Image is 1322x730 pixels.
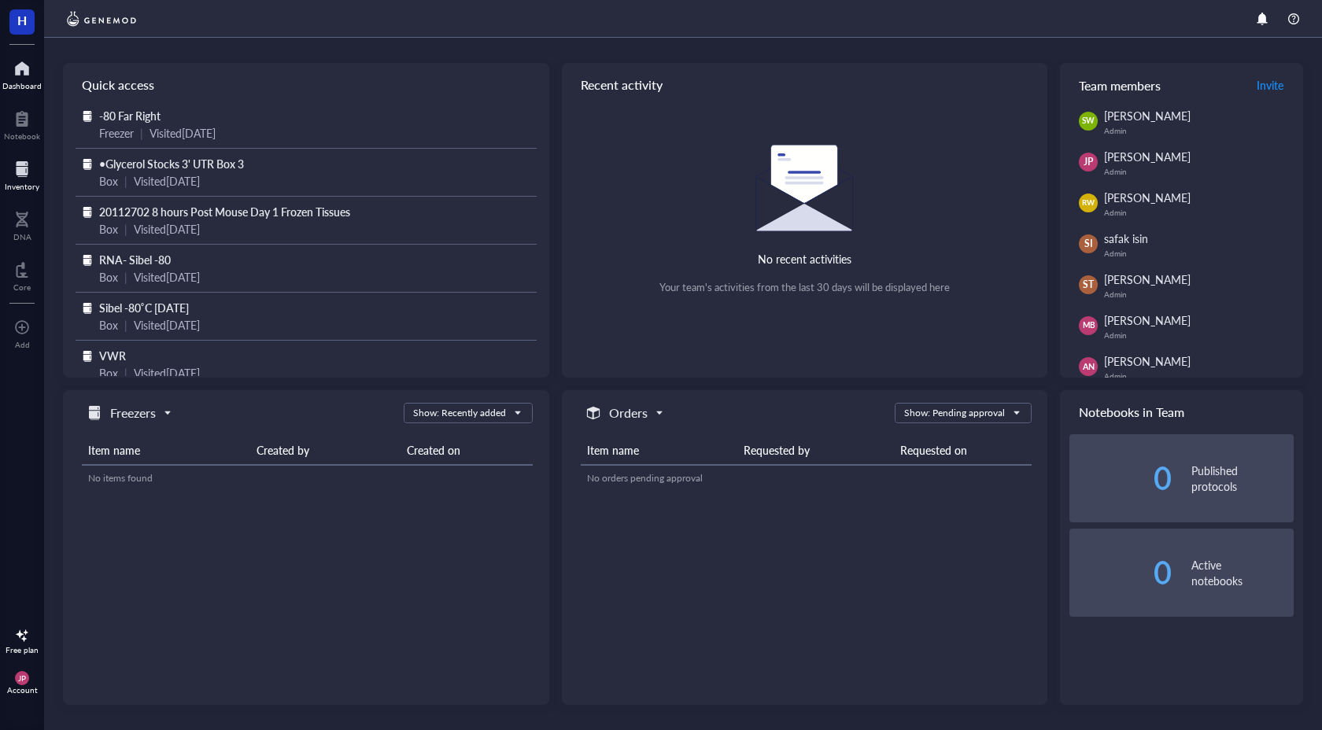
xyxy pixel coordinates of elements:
span: JP [1084,155,1093,169]
span: AN [1083,360,1095,373]
div: Admin [1104,330,1294,340]
div: | [124,220,127,238]
div: Admin [1104,371,1294,381]
div: Notebook [4,131,40,141]
span: Invite [1257,77,1283,93]
div: Quick access [63,63,549,107]
span: VWR [99,348,126,363]
div: Free plan [6,645,39,654]
div: Active notebooks [1191,557,1294,588]
div: Add [15,340,30,349]
span: Sibel -80˚C [DATE] [99,300,189,315]
div: Box [99,364,118,382]
span: -80 Far Right [99,108,161,124]
span: 20112702 8 hours Post Mouse Day 1 Frozen Tissues [99,204,350,219]
div: No recent activities [758,250,851,267]
div: Recent activity [562,63,1048,107]
div: | [124,268,127,286]
div: Admin [1104,126,1294,135]
h5: Orders [609,404,648,422]
div: Visited [DATE] [134,220,200,238]
th: Item name [82,436,250,465]
span: RW [1082,197,1095,208]
div: Freezer [99,124,134,142]
img: Empty state [755,145,853,231]
img: genemod-logo [63,9,140,28]
th: Requested by [737,436,894,465]
div: Dashboard [2,81,42,90]
div: Team members [1060,63,1303,107]
div: Your team's activities from the last 30 days will be displayed here [659,280,951,294]
div: Admin [1104,167,1294,176]
div: 0 [1069,560,1172,585]
div: Visited [DATE] [134,316,200,334]
div: Visited [DATE] [150,124,216,142]
span: MB [1082,319,1095,331]
div: Box [99,172,118,190]
span: H [17,10,27,30]
a: Notebook [4,106,40,141]
th: Created by [250,436,401,465]
span: ST [1083,278,1094,292]
div: Box [99,316,118,334]
div: Published protocols [1191,463,1294,494]
div: No items found [88,471,526,485]
div: Show: Pending approval [904,406,1005,420]
span: SI [1084,237,1093,251]
div: | [124,364,127,382]
div: Notebooks in Team [1060,390,1303,434]
div: Show: Recently added [413,406,506,420]
span: [PERSON_NAME] [1104,353,1191,369]
span: SW [1082,115,1095,127]
h5: Freezers [110,404,156,422]
div: 0 [1069,466,1172,491]
div: DNA [13,232,31,241]
div: Visited [DATE] [134,364,200,382]
span: [PERSON_NAME] [1104,108,1191,124]
span: safak isin [1104,230,1148,246]
div: | [140,124,143,142]
a: Core [13,257,31,292]
div: Admin [1104,249,1294,258]
div: Core [13,282,31,292]
div: Account [7,685,38,695]
th: Item name [581,436,737,465]
div: Box [99,220,118,238]
th: Requested on [894,436,1032,465]
div: Box [99,268,118,286]
div: | [124,172,127,190]
a: Dashboard [2,56,42,90]
span: •Glycerol Stocks 3' UTR Box 3 [99,156,244,171]
button: Invite [1256,72,1284,98]
div: Admin [1104,289,1294,299]
th: Created on [401,436,533,465]
span: JP [18,673,26,683]
div: Visited [DATE] [134,172,200,190]
span: [PERSON_NAME] [1104,149,1191,164]
div: | [124,316,127,334]
span: [PERSON_NAME] [1104,312,1191,328]
div: Inventory [5,182,39,191]
span: RNA- Sibel -80 [99,252,171,267]
div: Admin [1104,208,1294,217]
span: [PERSON_NAME] [1104,190,1191,205]
div: Visited [DATE] [134,268,200,286]
span: [PERSON_NAME] [1104,271,1191,287]
div: No orders pending approval [587,471,1025,485]
a: DNA [13,207,31,241]
a: Inventory [5,157,39,191]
